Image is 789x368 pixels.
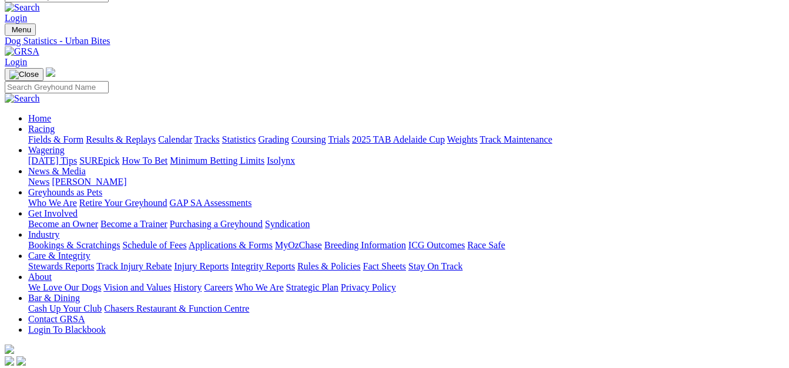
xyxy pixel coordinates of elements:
[28,272,52,282] a: About
[275,240,322,250] a: MyOzChase
[189,240,273,250] a: Applications & Forms
[28,314,85,324] a: Contact GRSA
[28,261,784,272] div: Care & Integrity
[28,208,78,218] a: Get Involved
[258,134,289,144] a: Grading
[122,240,186,250] a: Schedule of Fees
[158,134,192,144] a: Calendar
[28,113,51,123] a: Home
[28,219,784,229] div: Get Involved
[297,261,361,271] a: Rules & Policies
[5,23,36,36] button: Toggle navigation
[28,303,102,313] a: Cash Up Your Club
[231,261,295,271] a: Integrity Reports
[28,303,784,314] div: Bar & Dining
[328,134,350,144] a: Trials
[16,356,26,366] img: twitter.svg
[28,124,55,134] a: Racing
[46,67,55,77] img: logo-grsa-white.png
[267,156,295,166] a: Isolynx
[408,261,462,271] a: Stay On Track
[5,46,39,57] img: GRSA
[122,156,168,166] a: How To Bet
[204,282,233,292] a: Careers
[363,261,406,271] a: Fact Sheets
[174,261,229,271] a: Injury Reports
[86,134,156,144] a: Results & Replays
[5,68,43,81] button: Toggle navigation
[100,219,167,229] a: Become a Trainer
[170,198,252,208] a: GAP SA Assessments
[341,282,396,292] a: Privacy Policy
[28,187,102,197] a: Greyhounds as Pets
[28,261,94,271] a: Stewards Reports
[28,177,49,187] a: News
[467,240,505,250] a: Race Safe
[5,345,14,354] img: logo-grsa-white.png
[79,156,119,166] a: SUREpick
[5,13,27,23] a: Login
[170,219,263,229] a: Purchasing a Greyhound
[28,293,80,303] a: Bar & Dining
[5,57,27,67] a: Login
[173,282,202,292] a: History
[480,134,552,144] a: Track Maintenance
[28,240,120,250] a: Bookings & Scratchings
[28,177,784,187] div: News & Media
[28,134,83,144] a: Fields & Form
[28,282,101,292] a: We Love Our Dogs
[28,134,784,145] div: Racing
[96,261,172,271] a: Track Injury Rebate
[324,240,406,250] a: Breeding Information
[222,134,256,144] a: Statistics
[28,251,90,261] a: Care & Integrity
[28,198,784,208] div: Greyhounds as Pets
[104,303,249,313] a: Chasers Restaurant & Function Centre
[28,166,86,176] a: News & Media
[28,145,65,155] a: Wagering
[352,134,445,144] a: 2025 TAB Adelaide Cup
[5,36,784,46] a: Dog Statistics - Urban Bites
[28,325,106,335] a: Login To Blackbook
[28,219,98,229] a: Become an Owner
[235,282,284,292] a: Who We Are
[447,134,478,144] a: Weights
[28,282,784,293] div: About
[28,198,77,208] a: Who We Are
[5,2,40,13] img: Search
[28,156,77,166] a: [DATE] Tips
[9,70,39,79] img: Close
[52,177,126,187] a: [PERSON_NAME]
[291,134,326,144] a: Coursing
[28,240,784,251] div: Industry
[286,282,338,292] a: Strategic Plan
[28,156,784,166] div: Wagering
[12,25,31,34] span: Menu
[103,282,171,292] a: Vision and Values
[170,156,264,166] a: Minimum Betting Limits
[5,81,109,93] input: Search
[265,219,310,229] a: Syndication
[408,240,465,250] a: ICG Outcomes
[28,229,59,239] a: Industry
[194,134,220,144] a: Tracks
[79,198,167,208] a: Retire Your Greyhound
[5,93,40,104] img: Search
[5,356,14,366] img: facebook.svg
